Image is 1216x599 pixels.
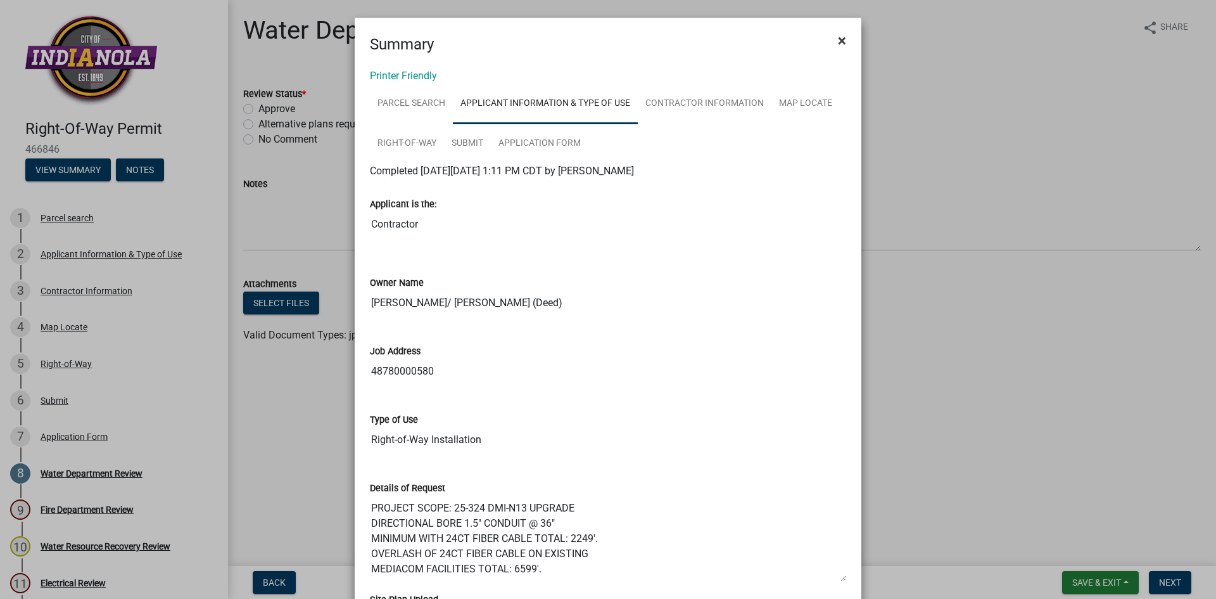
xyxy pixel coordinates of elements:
a: Application Form [491,124,588,164]
a: Printer Friendly [370,70,437,82]
h4: Summary [370,33,434,56]
label: Job Address [370,347,421,356]
label: Type of Use [370,416,418,425]
textarea: PROJECT SCOPE: 25-324 DMI-N13 UPGRADE DIRECTIONAL BORE 1.5" CONDUIT @ 36" MINIMUM WITH 24CT FIBER... [370,496,846,582]
a: Applicant Information & Type of Use [453,84,638,124]
label: Owner Name [370,279,424,288]
label: Details of Request [370,484,445,493]
a: Map Locate [771,84,840,124]
label: Applicant is the: [370,200,436,209]
a: Parcel search [370,84,453,124]
a: Submit [444,124,491,164]
a: Contractor Information [638,84,771,124]
span: Completed [DATE][DATE] 1:11 PM CDT by [PERSON_NAME] [370,165,634,177]
a: Right-of-Way [370,124,444,164]
span: × [838,32,846,49]
button: Close [828,23,856,58]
